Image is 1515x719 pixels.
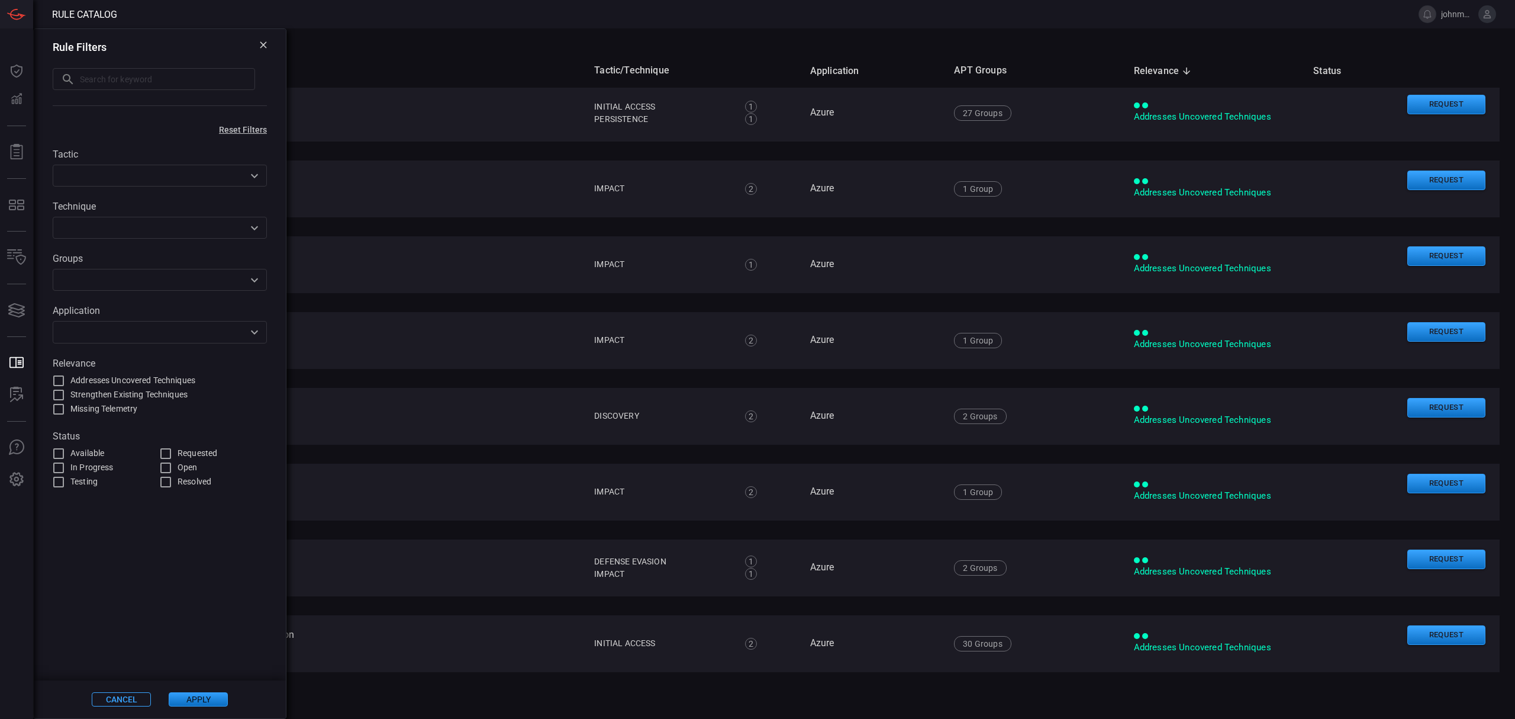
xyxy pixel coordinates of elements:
[745,410,757,422] div: 2
[47,85,585,142] td: Azure - Bastion Shareable Link Created Or Retrieved
[169,692,228,707] button: Apply
[70,461,113,474] span: In Progress
[2,191,31,219] button: MITRE - Detection Posture
[47,615,585,672] td: Azure - New Public IP Address Creation And Association
[92,692,151,707] button: Cancel
[1313,64,1356,78] span: Status
[246,220,263,236] button: Open
[594,182,732,195] div: Impact
[53,149,267,160] label: Tactic
[1134,262,1295,275] div: Addresses Uncovered Techniques
[47,236,585,293] td: Azure - DevOps Service Connection Abuse
[954,484,1002,500] div: 1 Group
[1407,95,1485,114] button: Request
[70,389,188,401] span: Strengthen Existing Techniques
[594,637,732,650] div: Initial Access
[178,447,217,460] span: Requested
[47,540,585,596] td: Azure - Multiple Virtual Machines Started
[1407,246,1485,266] button: Request
[745,259,757,271] div: 1
[1134,64,1195,78] span: Relevance
[53,253,267,264] label: Groups
[246,272,263,288] button: Open
[954,105,1011,121] div: 27 Groups
[53,431,267,442] label: Status
[954,560,1006,576] div: 2 Groups
[53,201,267,212] label: Technique
[1134,641,1295,654] div: Addresses Uncovered Techniques
[1134,111,1295,123] div: Addresses Uncovered Techniques
[246,168,263,184] button: Open
[954,333,1002,348] div: 1 Group
[1134,566,1295,578] div: Addresses Uncovered Techniques
[745,486,757,498] div: 2
[70,403,137,415] span: Missing Telemetry
[53,358,267,369] label: Relevance
[594,113,732,126] div: Persistence
[80,68,255,90] input: Search for keyword
[47,388,585,445] td: Azure - Managed Identities Enumeration
[745,101,757,113] div: 1
[801,615,945,672] td: Azure
[2,381,31,409] button: ALERT ANALYSIS
[2,349,31,377] button: Rule Catalog
[745,113,757,125] div: 1
[1407,398,1485,418] button: Request
[745,335,757,346] div: 2
[1407,322,1485,342] button: Request
[246,324,263,341] button: Open
[2,466,31,494] button: Preferences
[53,305,267,316] label: Application
[801,464,945,521] td: Azure
[1407,625,1485,645] button: Request
[2,138,31,166] button: Reports
[594,486,732,498] div: Impact
[801,388,945,445] td: Azure
[945,54,1124,88] th: APT Groups
[801,540,945,596] td: Azure
[1134,414,1295,426] div: Addresses Uncovered Techniques
[801,312,945,369] td: Azure
[70,374,195,387] span: Addresses Uncovered Techniques
[954,636,1011,651] div: 30 Groups
[1407,171,1485,190] button: Request
[801,161,945,217] td: Azure
[745,568,757,580] div: 1
[1134,338,1295,351] div: Addresses Uncovered Techniques
[52,9,117,20] span: Rule Catalog
[810,64,875,78] span: Application
[178,476,211,488] span: Resolved
[1134,490,1295,502] div: Addresses Uncovered Techniques
[70,447,104,460] span: Available
[2,243,31,272] button: Inventory
[594,258,732,271] div: Impact
[2,85,31,114] button: Detections
[2,296,31,325] button: Cards
[585,54,800,88] th: Tactic/Technique
[801,236,945,293] td: Azure
[1407,550,1485,569] button: Request
[47,161,585,217] td: Azure - Bulk Primary Refresh Token (BPRT) Created
[594,334,732,346] div: Impact
[745,638,757,650] div: 2
[53,41,107,53] h3: Rule Filters
[200,125,286,134] button: Reset Filters
[70,476,98,488] span: Testing
[745,183,757,195] div: 2
[178,461,198,474] span: Open
[1134,187,1295,199] div: Addresses Uncovered Techniques
[594,410,732,422] div: Discovery
[2,57,31,85] button: Dashboard
[594,568,732,580] div: Impact
[47,312,585,369] td: Azure - DNS Zone Changes Detected
[2,434,31,462] button: Ask Us A Question
[745,556,757,567] div: 1
[954,181,1002,197] div: 1 Group
[47,464,585,521] td: Azure - Multiple DNS Zone Changes Detected
[594,101,732,113] div: Initial Access
[954,409,1006,424] div: 2 Groups
[801,85,945,142] td: Azure
[1407,474,1485,493] button: Request
[594,556,732,568] div: Defense Evasion
[1441,9,1474,19] span: johnmoore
